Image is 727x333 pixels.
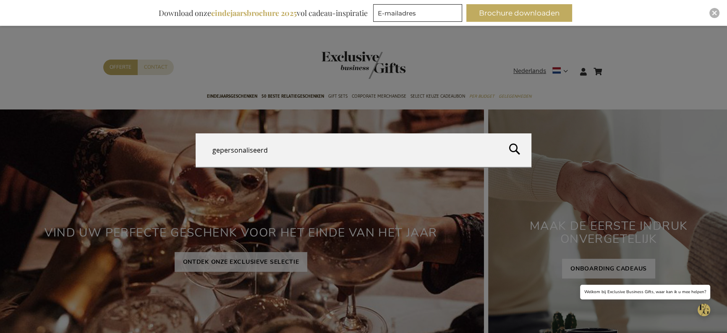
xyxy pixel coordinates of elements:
input: Doorzoek de hele winkel [196,133,531,167]
form: marketing offers and promotions [373,4,465,24]
div: Download onze vol cadeau-inspiratie [155,4,371,22]
img: Close [712,10,717,16]
div: Close [709,8,719,18]
button: Brochure downloaden [466,4,572,22]
input: E-mailadres [373,4,462,22]
b: eindejaarsbrochure 2025 [211,8,297,18]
